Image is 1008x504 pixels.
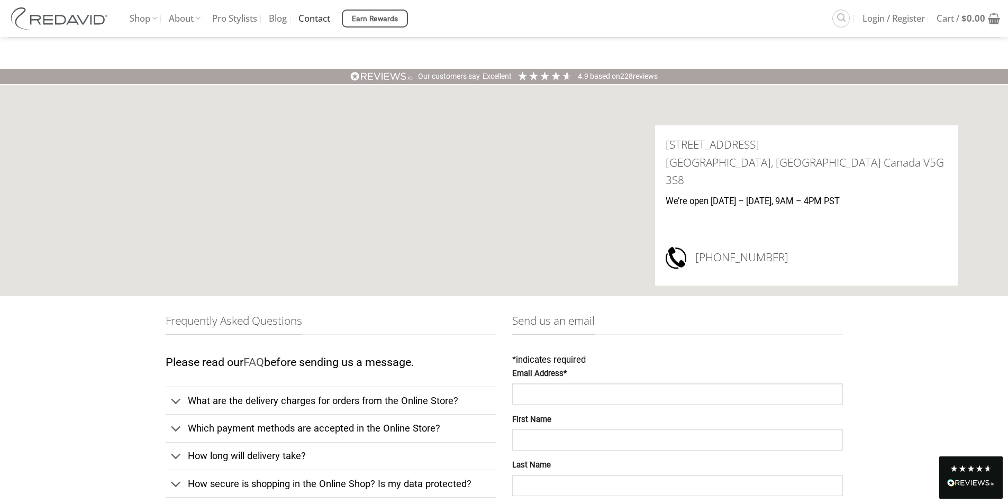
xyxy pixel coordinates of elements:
h3: [PHONE_NUMBER] [695,245,947,270]
div: Read All Reviews [947,477,995,491]
button: Toggle [166,418,187,441]
label: Last Name [512,459,843,472]
div: 4.8 Stars [950,464,992,473]
span: Login / Register [862,5,925,32]
span: Based on [590,72,620,80]
bdi: 0.00 [961,12,985,24]
span: What are the delivery charges for orders from the Online Store? [188,395,458,406]
h3: [STREET_ADDRESS] [GEOGRAPHIC_DATA], [GEOGRAPHIC_DATA] Canada V5G 3S8 [666,136,947,189]
span: Frequently Asked Questions [166,312,302,335]
a: Search [832,10,850,27]
img: REDAVID Salon Products | United States [8,7,114,30]
p: Please read our before sending us a message. [166,353,496,372]
img: REVIEWS.io [947,479,995,487]
button: Toggle [166,445,187,469]
div: 4.91 Stars [517,70,573,81]
span: Which payment methods are accepted in the Online Store? [188,423,440,434]
span: 228 [620,72,633,80]
p: We’re open [DATE] – [DATE], 9AM – 4PM PST [666,195,947,209]
a: FAQ [243,355,264,369]
label: First Name [512,414,843,426]
a: Toggle How secure is shopping in the Online Shop? Is my data protected? [166,470,496,497]
span: 4.9 [578,72,590,80]
a: Toggle Which payment methods are accepted in the Online Store? [166,414,496,442]
button: Toggle [166,473,187,496]
div: Excellent [483,71,512,82]
span: Send us an email [512,312,595,335]
a: Earn Rewards [342,10,408,28]
span: Cart / [937,5,985,32]
span: reviews [633,72,658,80]
a: Toggle How long will delivery take? [166,442,496,470]
span: $ [961,12,967,24]
span: How long will delivery take? [188,450,306,461]
div: Our customers say [418,71,480,82]
div: Read All Reviews [939,456,1003,499]
button: Toggle [166,390,187,413]
img: REVIEWS.io [350,71,413,81]
span: Earn Rewards [352,13,398,25]
a: Toggle What are the delivery charges for orders from the Online Store? [166,387,496,414]
span: How secure is shopping in the Online Shop? Is my data protected? [188,478,471,489]
div: indicates required [512,353,843,368]
label: Email Address [512,368,843,380]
